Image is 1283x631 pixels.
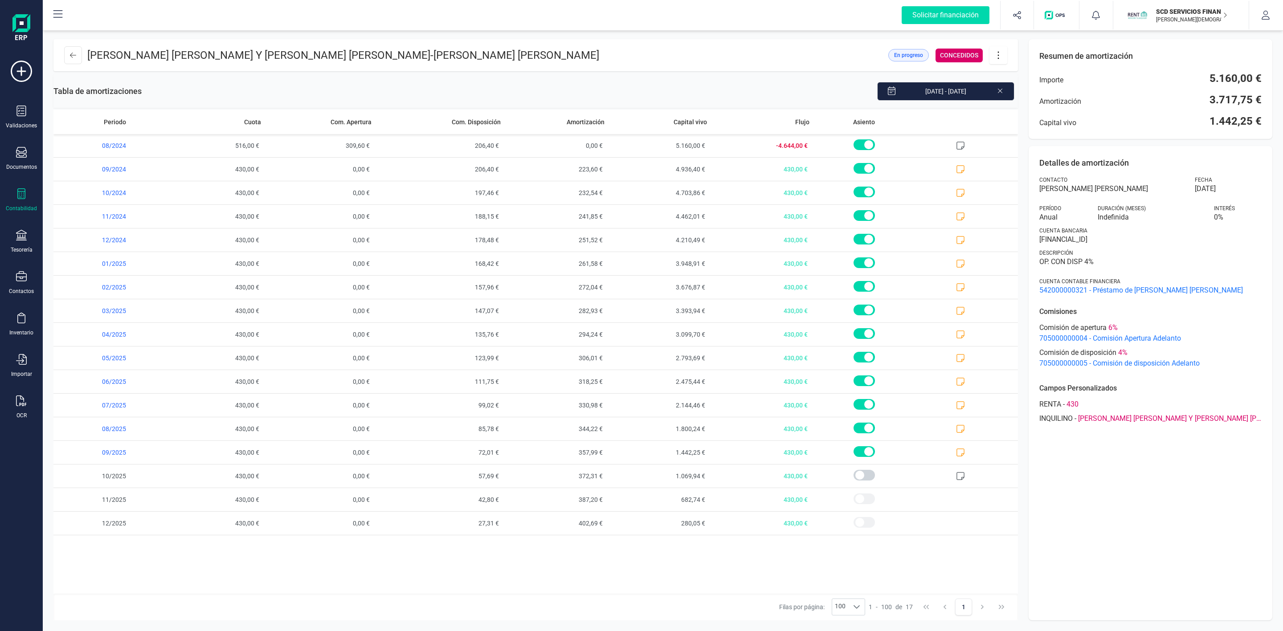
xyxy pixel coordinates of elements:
[608,228,711,252] span: 4.210,49 €
[53,488,162,511] span: 11/2025
[265,134,375,157] span: 309,60 €
[11,246,33,253] div: Tesorería
[375,299,504,322] span: 147,07 €
[504,346,608,370] span: 306,01 €
[1039,399,1061,410] span: RENTA
[53,512,162,535] span: 12/2025
[265,417,375,440] span: 0,00 €
[832,599,848,615] span: 100
[955,598,972,615] button: Page 1
[375,488,504,511] span: 42,80 €
[87,48,599,62] p: [PERSON_NAME] [PERSON_NAME] Y [PERSON_NAME] [PERSON_NAME] -
[375,464,504,488] span: 57,69 €
[265,181,375,204] span: 0,00 €
[375,323,504,346] span: 135,76 €
[1039,256,1262,267] span: OP. CON DISP 4%
[1156,16,1227,23] p: [PERSON_NAME][DEMOGRAPHIC_DATA][DEMOGRAPHIC_DATA]
[869,603,872,611] span: 1
[1039,383,1262,394] p: Campos Personalizados
[53,346,162,370] span: 05/2025
[504,512,608,535] span: 402,69 €
[375,346,504,370] span: 123,99 €
[53,299,162,322] span: 03/2025
[711,488,813,511] span: 430,00 €
[711,228,813,252] span: 430,00 €
[162,464,265,488] span: 430,00 €
[711,464,813,488] span: 430,00 €
[1039,306,1262,317] p: Comisiones
[608,441,711,464] span: 1.442,25 €
[504,205,608,228] span: 241,85 €
[265,205,375,228] span: 0,00 €
[902,6,989,24] div: Solicitar financiación
[608,512,711,535] span: 280,05 €
[265,464,375,488] span: 0,00 €
[504,252,608,275] span: 261,58 €
[162,323,265,346] span: 430,00 €
[711,158,813,181] span: 430,00 €
[504,488,608,511] span: 387,20 €
[1195,183,1216,194] span: [DATE]
[608,252,711,275] span: 3.948,91 €
[608,158,711,181] span: 4.936,40 €
[936,598,953,615] button: Previous Page
[711,370,813,393] span: 430,00 €
[162,205,265,228] span: 430,00 €
[711,276,813,299] span: 430,00 €
[895,603,902,611] span: de
[1039,96,1081,107] span: Amortización
[53,252,162,275] span: 01/2025
[104,118,126,126] span: Periodo
[1039,234,1262,245] span: [FINANCIAL_ID]
[1098,212,1204,223] span: Indefinida
[1209,114,1262,128] span: 1.442,25 €
[53,417,162,440] span: 08/2025
[1039,1,1074,29] button: Logo de OPS
[1039,399,1262,410] div: -
[53,158,162,181] span: 09/2024
[711,441,813,464] span: 430,00 €
[1039,157,1262,169] p: Detalles de amortización
[1039,413,1262,424] div: -
[1195,176,1212,183] span: Fecha
[162,228,265,252] span: 430,00 €
[608,346,711,370] span: 2.793,69 €
[1039,249,1073,256] span: Descripción
[504,370,608,393] span: 318,25 €
[162,134,265,157] span: 516,00 €
[567,118,605,126] span: Amortización
[375,134,504,157] span: 206,40 €
[608,205,711,228] span: 4.462,01 €
[375,228,504,252] span: 178,48 €
[1118,347,1128,358] span: 4 %
[608,323,711,346] span: 3.099,70 €
[331,118,372,126] span: Com. Apertura
[162,488,265,511] span: 430,00 €
[162,370,265,393] span: 430,00 €
[9,329,33,336] div: Inventario
[265,252,375,275] span: 0,00 €
[504,158,608,181] span: 223,60 €
[711,181,813,204] span: 430,00 €
[265,512,375,535] span: 0,00 €
[608,299,711,322] span: 3.393,94 €
[162,512,265,535] span: 430,00 €
[894,51,923,59] span: En progreso
[53,134,162,157] span: 08/2024
[53,323,162,346] span: 04/2025
[16,412,27,419] div: OCR
[504,441,608,464] span: 357,99 €
[1039,212,1087,223] span: Anual
[1039,322,1107,333] span: Comisión de apertura
[1214,205,1235,212] span: Interés
[11,370,32,378] div: Importar
[375,205,504,228] span: 188,15 €
[375,252,504,275] span: 168,42 €
[608,394,711,417] span: 2.144,46 €
[6,163,37,171] div: Documentos
[1108,322,1118,333] span: 6 %
[674,118,707,126] span: Capital vivo
[711,323,813,346] span: 430,00 €
[504,181,608,204] span: 232,54 €
[1039,333,1262,344] span: 705000000004 - Comisión Apertura Adelanto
